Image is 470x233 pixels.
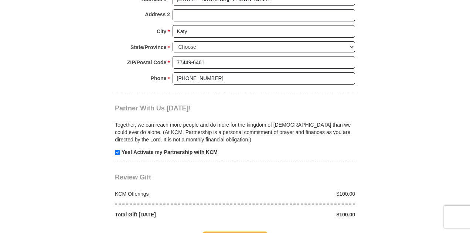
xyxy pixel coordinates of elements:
[115,121,355,143] p: Together, we can reach more people and do more for the kingdom of [DEMOGRAPHIC_DATA] than we coul...
[235,190,359,198] div: $100.00
[145,9,170,20] strong: Address 2
[130,42,166,52] strong: State/Province
[111,190,235,198] div: KCM Offerings
[127,57,167,68] strong: ZIP/Postal Code
[151,73,167,83] strong: Phone
[115,104,191,112] span: Partner With Us [DATE]!
[115,174,151,181] span: Review Gift
[122,149,218,155] strong: Yes! Activate my Partnership with KCM
[235,211,359,218] div: $100.00
[157,26,166,37] strong: City
[111,211,235,218] div: Total Gift [DATE]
